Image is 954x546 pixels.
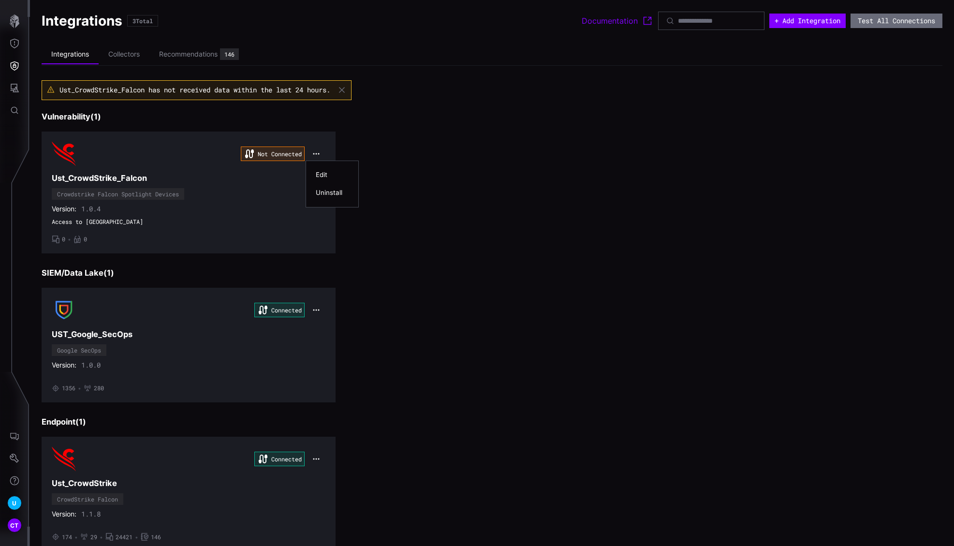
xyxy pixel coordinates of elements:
[42,417,942,427] h3: Endpoint ( 1 )
[57,191,179,197] div: Crowdstrike Falcon Spotlight Devices
[99,45,149,64] li: Collectors
[52,218,325,226] span: Access to [GEOGRAPHIC_DATA]
[57,496,118,502] div: CrowdStrike Falcon
[0,514,29,536] button: CT
[12,498,16,508] span: U
[84,236,87,243] span: 0
[52,298,76,322] img: Google SecOps
[151,533,161,541] span: 146
[159,50,218,59] div: Recommendations
[81,510,101,518] span: 1.1.8
[116,533,132,541] span: 24421
[316,171,349,179] div: Edit
[62,384,75,392] span: 1356
[0,492,29,514] button: U
[316,189,349,197] div: Uninstall
[52,510,76,518] span: Version:
[68,236,71,243] span: •
[42,12,122,30] h1: Integrations
[52,447,76,471] img: CrowdStrike Falcon
[241,147,305,161] div: Not Connected
[81,205,101,213] span: 1.0.4
[132,18,153,24] div: 3 Total
[42,45,99,64] li: Integrations
[254,303,305,317] div: Connected
[135,533,138,541] span: •
[224,51,235,57] div: 146
[851,14,942,28] button: Test All Connections
[57,347,101,353] div: Google SecOps
[90,533,97,541] span: 29
[52,329,325,339] h3: UST_Google_SecOps
[78,384,81,392] span: •
[74,533,78,541] span: •
[100,533,103,541] span: •
[62,236,65,243] span: 0
[582,15,653,27] a: Documentation
[10,520,19,531] span: CT
[94,384,104,392] span: 280
[769,14,846,28] button: + Add Integration
[42,268,942,278] h3: SIEM/Data Lake ( 1 )
[52,173,325,183] h3: Ust_CrowdStrike_Falcon
[42,112,942,122] h3: Vulnerability ( 1 )
[52,478,325,488] h3: Ust_CrowdStrike
[52,361,76,369] span: Version:
[52,142,76,166] img: Crowdstrike Falcon Spotlight Devices
[59,85,330,94] span: Ust_CrowdStrike_Falcon has not received data within the last 24 hours.
[52,205,76,213] span: Version:
[254,452,305,466] div: Connected
[62,533,72,541] span: 174
[81,361,101,369] span: 1.0.0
